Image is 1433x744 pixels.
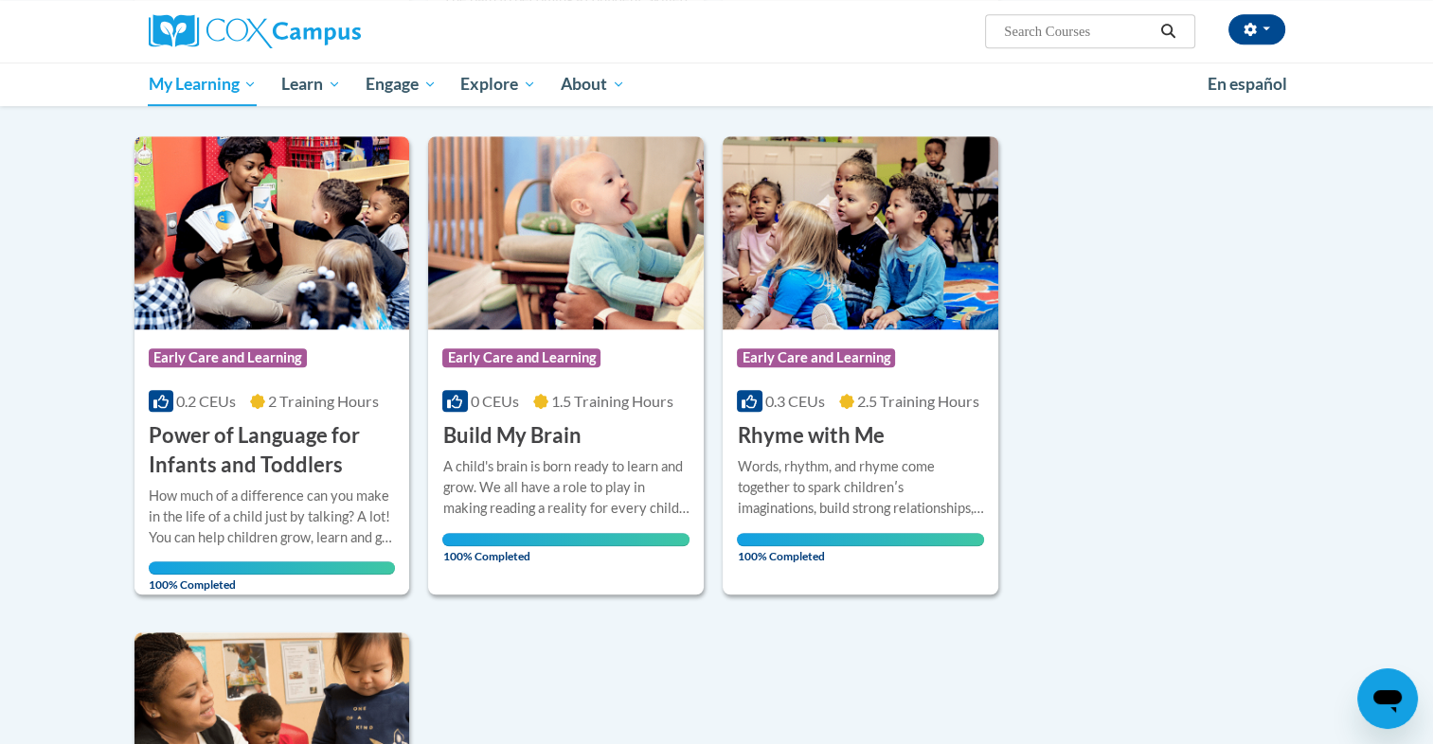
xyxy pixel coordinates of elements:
[448,62,548,106] a: Explore
[1208,74,1287,94] span: En español
[1154,20,1182,43] button: Search
[1195,64,1299,104] a: En español
[149,561,396,592] span: 100% Completed
[366,73,437,96] span: Engage
[149,14,509,48] a: Cox Campus
[1228,14,1285,44] button: Account Settings
[737,421,884,451] h3: Rhyme with Me
[561,73,625,96] span: About
[442,348,600,367] span: Early Care and Learning
[723,136,998,329] img: Course Logo
[471,392,519,410] span: 0 CEUs
[428,136,704,329] img: Course Logo
[442,533,690,546] div: Your progress
[1357,668,1418,729] iframe: Button to launch messaging window
[548,62,637,106] a: About
[268,392,379,410] span: 2 Training Hours
[134,136,410,329] img: Course Logo
[857,392,979,410] span: 2.5 Training Hours
[149,348,307,367] span: Early Care and Learning
[442,456,690,519] div: A child's brain is born ready to learn and grow. We all have a role to play in making reading a r...
[149,421,396,480] h3: Power of Language for Infants and Toddlers
[737,533,984,563] span: 100% Completed
[149,561,396,575] div: Your progress
[428,136,704,594] a: Course LogoEarly Care and Learning0 CEUs1.5 Training Hours Build My BrainA child's brain is born ...
[1002,20,1154,43] input: Search Courses
[723,136,998,594] a: Course LogoEarly Care and Learning0.3 CEUs2.5 Training Hours Rhyme with MeWords, rhythm, and rhym...
[737,456,984,519] div: Words, rhythm, and rhyme come together to spark childrenʹs imaginations, build strong relationshi...
[353,62,449,106] a: Engage
[460,73,536,96] span: Explore
[281,73,341,96] span: Learn
[737,348,895,367] span: Early Care and Learning
[765,392,825,410] span: 0.3 CEUs
[269,62,353,106] a: Learn
[120,62,1314,106] div: Main menu
[442,533,690,563] span: 100% Completed
[442,421,581,451] h3: Build My Brain
[737,533,984,546] div: Your progress
[176,392,236,410] span: 0.2 CEUs
[149,14,361,48] img: Cox Campus
[148,73,257,96] span: My Learning
[551,392,673,410] span: 1.5 Training Hours
[149,486,396,548] div: How much of a difference can you make in the life of a child just by talking? A lot! You can help...
[136,62,270,106] a: My Learning
[134,136,410,594] a: Course LogoEarly Care and Learning0.2 CEUs2 Training Hours Power of Language for Infants and Todd...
